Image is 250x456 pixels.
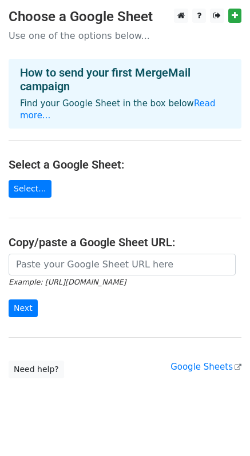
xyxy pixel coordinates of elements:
[9,361,64,378] a: Need help?
[9,180,51,198] a: Select...
[20,98,216,121] a: Read more...
[9,235,241,249] h4: Copy/paste a Google Sheet URL:
[9,278,126,286] small: Example: [URL][DOMAIN_NAME]
[9,158,241,171] h4: Select a Google Sheet:
[9,299,38,317] input: Next
[170,362,241,372] a: Google Sheets
[20,66,230,93] h4: How to send your first MergeMail campaign
[20,98,230,122] p: Find your Google Sheet in the box below
[9,9,241,25] h3: Choose a Google Sheet
[9,30,241,42] p: Use one of the options below...
[9,254,236,275] input: Paste your Google Sheet URL here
